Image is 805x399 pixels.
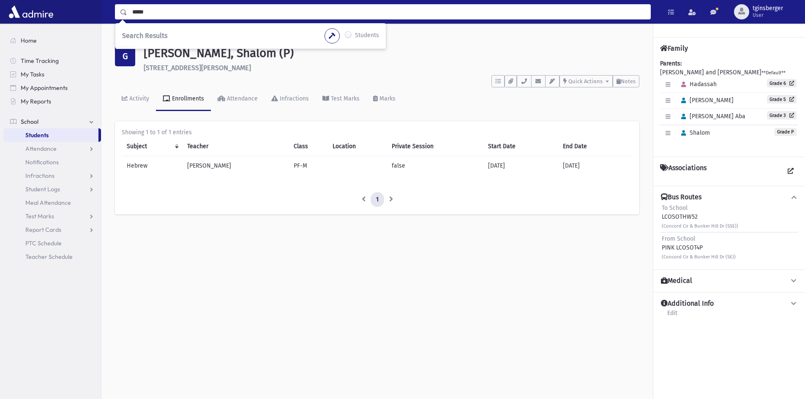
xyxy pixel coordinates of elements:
[355,31,379,41] label: Students
[677,81,717,88] span: Hadassah
[387,156,483,175] td: false
[21,37,37,44] span: Home
[3,68,101,81] a: My Tasks
[115,34,145,46] nav: breadcrumb
[316,87,366,111] a: Test Marks
[660,60,682,67] b: Parents:
[559,75,613,87] button: Quick Actions
[3,236,101,250] a: PTC Schedule
[21,71,44,78] span: My Tasks
[3,142,101,155] a: Attendance
[366,87,402,111] a: Marks
[329,95,360,102] div: Test Marks
[753,12,783,19] span: User
[182,156,289,175] td: [PERSON_NAME]
[115,35,145,42] a: Students
[3,54,101,68] a: Time Tracking
[3,95,101,108] a: My Reports
[25,199,71,206] span: Meal Attendance
[767,111,797,119] a: Grade 3
[3,34,101,47] a: Home
[122,128,633,137] div: Showing 1 to 1 of 1 entries
[182,137,289,156] th: Teacher
[783,164,798,179] a: View all Associations
[170,95,204,102] div: Enrollments
[677,113,745,120] span: [PERSON_NAME] Aba
[289,156,327,175] td: PF-M
[3,128,98,142] a: Students
[483,137,558,156] th: Start Date
[662,204,688,212] span: To School
[115,87,156,111] a: Activity
[677,97,734,104] span: [PERSON_NAME]
[660,59,798,150] div: [PERSON_NAME] and [PERSON_NAME]
[371,192,384,207] a: 1
[660,193,798,202] button: Bus Routes
[25,172,55,179] span: Infractions
[115,46,135,66] div: G
[558,156,633,175] td: [DATE]
[662,254,736,260] small: (Concord Cir & Bunker Hill Dr (SE))
[21,84,68,92] span: My Appointments
[775,128,797,136] span: Grade P
[225,95,258,102] div: Attendance
[662,235,695,242] span: From School
[3,196,101,209] a: Meal Attendance
[387,137,483,156] th: Private Session
[660,299,798,308] button: Additional Info
[25,185,60,193] span: Student Logs
[661,299,714,308] h4: Additional Info
[265,87,316,111] a: Infractions
[568,78,603,84] span: Quick Actions
[3,209,101,223] a: Test Marks
[144,64,639,72] h6: [STREET_ADDRESS][PERSON_NAME]
[25,253,73,261] span: Teacher Schedule
[211,87,265,111] a: Attendance
[25,226,61,233] span: Report Cards
[144,46,639,60] h1: [PERSON_NAME], Shalom (P)
[21,57,59,65] span: Time Tracking
[753,5,783,12] span: tginsberger
[767,79,797,87] a: Grade 6
[25,145,57,152] span: Attendance
[156,87,211,111] a: Enrollments
[3,81,101,95] a: My Appointments
[661,193,701,202] h4: Bus Routes
[327,137,387,156] th: Location
[378,95,396,102] div: Marks
[667,308,678,323] a: Edit
[25,239,62,247] span: PTC Schedule
[660,164,707,179] h4: Associations
[767,95,797,103] a: Grade 5
[660,44,688,52] h4: Family
[3,169,101,182] a: Infractions
[278,95,309,102] div: Infractions
[7,3,55,20] img: AdmirePro
[677,129,710,136] span: Shalom
[3,115,101,128] a: School
[483,156,558,175] td: [DATE]
[621,78,636,84] span: Notes
[25,158,59,166] span: Notifications
[122,137,182,156] th: Subject
[128,95,149,102] div: Activity
[122,156,182,175] td: Hebrew
[662,204,738,230] div: LCOSOTHW52
[122,32,167,40] span: Search Results
[25,212,54,220] span: Test Marks
[25,131,49,139] span: Students
[3,250,101,263] a: Teacher Schedule
[558,137,633,156] th: End Date
[289,137,327,156] th: Class
[3,182,101,196] a: Student Logs
[21,118,38,125] span: School
[3,223,101,236] a: Report Cards
[661,277,692,285] h4: Medical
[3,155,101,169] a: Notifications
[662,223,738,229] small: (Concord Cir & Bunker Hill Dr (SSE))
[21,98,51,105] span: My Reports
[662,234,736,261] div: PINK LCOSOT4P
[613,75,639,87] button: Notes
[660,277,798,285] button: Medical
[127,4,650,19] input: Search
